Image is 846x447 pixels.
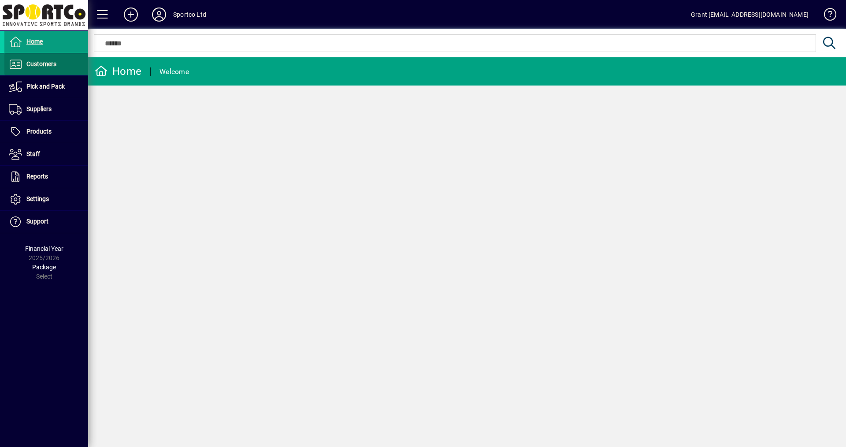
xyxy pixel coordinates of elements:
[4,53,88,75] a: Customers
[25,245,63,252] span: Financial Year
[173,7,206,22] div: Sportco Ltd
[4,188,88,210] a: Settings
[26,150,40,157] span: Staff
[26,38,43,45] span: Home
[160,65,189,79] div: Welcome
[145,7,173,22] button: Profile
[26,83,65,90] span: Pick and Pack
[4,98,88,120] a: Suppliers
[26,173,48,180] span: Reports
[4,121,88,143] a: Products
[4,76,88,98] a: Pick and Pack
[95,64,141,78] div: Home
[4,166,88,188] a: Reports
[26,195,49,202] span: Settings
[4,211,88,233] a: Support
[4,143,88,165] a: Staff
[817,2,835,30] a: Knowledge Base
[117,7,145,22] button: Add
[26,218,48,225] span: Support
[26,128,52,135] span: Products
[32,264,56,271] span: Package
[691,7,809,22] div: Grant [EMAIL_ADDRESS][DOMAIN_NAME]
[26,105,52,112] span: Suppliers
[26,60,56,67] span: Customers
